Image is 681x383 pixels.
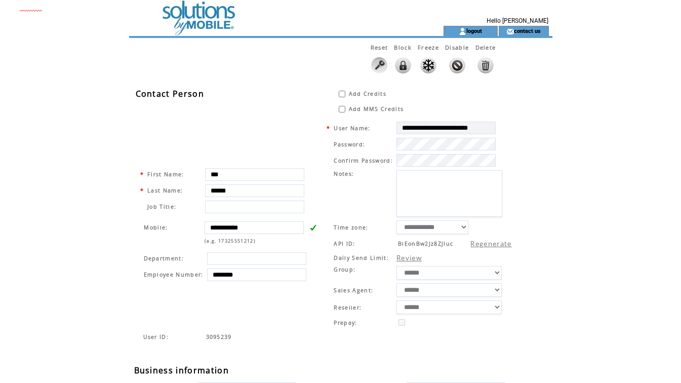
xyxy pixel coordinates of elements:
[136,88,205,99] span: Contact Person
[477,57,494,73] img: This feature will disable any activity and delete all data without a restore option.
[144,271,204,278] span: Employee Number:
[334,170,354,177] span: Notes:
[349,90,387,97] span: Add Credits
[349,105,404,112] span: Add MMS Credits
[514,27,541,34] a: contact us
[449,57,465,73] img: This feature will disable any activity. No credits, Landing Pages or Mobile Websites will work. T...
[396,253,422,262] a: Review
[459,27,466,35] img: account_icon.gif
[420,57,436,73] img: This feature will Freeze any activity. No credits, Landing Pages or Mobile Websites will work. Th...
[134,365,229,376] span: Business information
[334,266,355,273] span: Group:
[147,187,183,194] span: Last Name:
[334,224,368,231] span: Time zone:
[334,287,373,294] span: Sales Agent:
[144,255,184,262] span: Department:
[334,157,393,164] span: Confirm Password:
[394,44,412,51] span: This feature will lock the ability to login to the system. All activity will remain live such as ...
[334,304,362,311] span: Reseller:
[398,240,453,247] span: BlEonBw2Jz8ZJIuc
[475,44,496,51] span: This feature will disable any activity and delete all data without a restore option.
[418,44,439,51] span: This feature will Freeze any activity. No credits, Landing Pages or Mobile Websites will work. Th...
[334,319,357,326] span: Prepay:
[445,44,469,51] span: This feature will disable any activity. No credits, Landing Pages or Mobile Websites will work. T...
[395,57,411,73] img: This feature will lock the ability to login to the system. All activity will remain live such as ...
[470,239,511,248] a: Regenerate
[206,333,232,340] span: Indicates the agent code for sign up page with sales agent or reseller tracking code
[334,125,370,132] span: User Name:
[506,27,514,35] img: contact_us_icon.gif
[143,333,169,340] span: Indicates the agent code for sign up page with sales agent or reseller tracking code
[144,224,168,231] span: Mobile:
[487,17,548,24] span: Hello [PERSON_NAME]
[334,141,365,148] span: Password:
[371,44,388,51] span: Reset this user password
[205,238,256,244] span: (e.g. 17325551212)
[334,254,389,261] span: Daily Send Limit:
[147,203,176,210] span: Job Title:
[371,57,387,73] img: Click to reset this user password
[147,171,184,178] span: First Name:
[334,240,355,247] span: API ID:
[466,27,482,34] a: logout
[309,224,316,231] img: v.gif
